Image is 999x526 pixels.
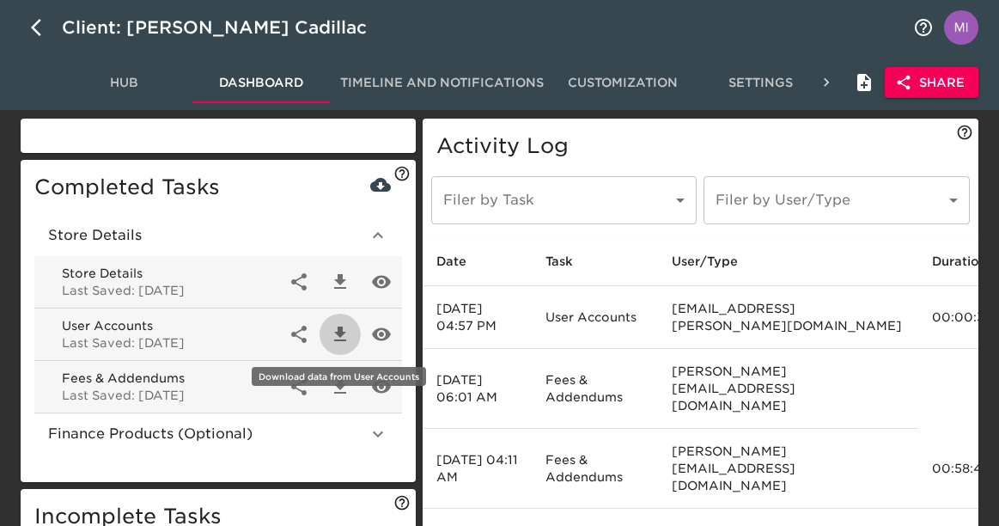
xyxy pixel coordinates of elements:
[532,286,658,349] td: User Accounts
[532,429,658,509] td: Fees & Addendums
[944,10,978,45] img: Profile
[62,387,278,404] p: Last Saved: [DATE]
[48,424,368,444] span: Finance Products (Optional)
[320,366,361,407] div: Download data from Fees & Addendums
[564,72,681,94] span: Customization
[658,429,918,509] td: [PERSON_NAME][EMAIL_ADDRESS][DOMAIN_NAME]
[34,413,402,455] div: Finance Products (Optional)
[885,67,978,99] button: Share
[361,314,402,355] div: View User Accounts
[34,174,402,201] h5: Completed Tasks
[48,225,368,246] span: Store Details
[658,349,918,429] td: [PERSON_NAME][EMAIL_ADDRESS][DOMAIN_NAME]
[278,366,320,407] div: External Link
[34,215,402,256] div: Store Details
[203,72,320,94] span: Dashboard
[62,265,278,282] span: Store Details
[844,62,885,103] button: Internal Notes and Comments
[393,494,411,511] svg: These tasks still need to be completed for this Onboarding Hub
[658,286,918,349] td: [EMAIL_ADDRESS][PERSON_NAME][DOMAIN_NAME]
[278,314,320,355] div: External Link
[423,286,532,349] td: [DATE] 04:57 PM
[545,251,595,272] span: Task
[340,72,544,94] span: Timeline and Notifications
[62,317,278,334] span: User Accounts
[436,251,489,272] span: Date
[898,72,965,94] span: Share
[702,72,819,94] span: Settings
[431,176,697,224] div: ​
[672,251,760,272] span: User/Type
[436,132,965,160] h5: Activity Log
[62,370,278,387] span: Fees & Addendums
[903,7,944,48] button: notifications
[62,334,278,352] p: Last Saved: [DATE]
[393,165,411,182] svg: See and download data from all completed tasks here
[62,14,391,41] div: Client: [PERSON_NAME] Cadillac
[368,172,393,198] button: Download All Tasks
[423,429,532,509] td: [DATE] 04:11 AM
[704,176,970,224] div: ​
[278,261,320,303] div: External Link
[532,349,658,429] td: Fees & Addendums
[62,282,278,299] p: Last Saved: [DATE]
[423,349,532,429] td: [DATE] 06:01 AM
[956,124,973,141] svg: View what external collaborators have done in this Onboarding Hub
[65,72,182,94] span: Hub
[361,366,402,407] div: View Fees & Addendums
